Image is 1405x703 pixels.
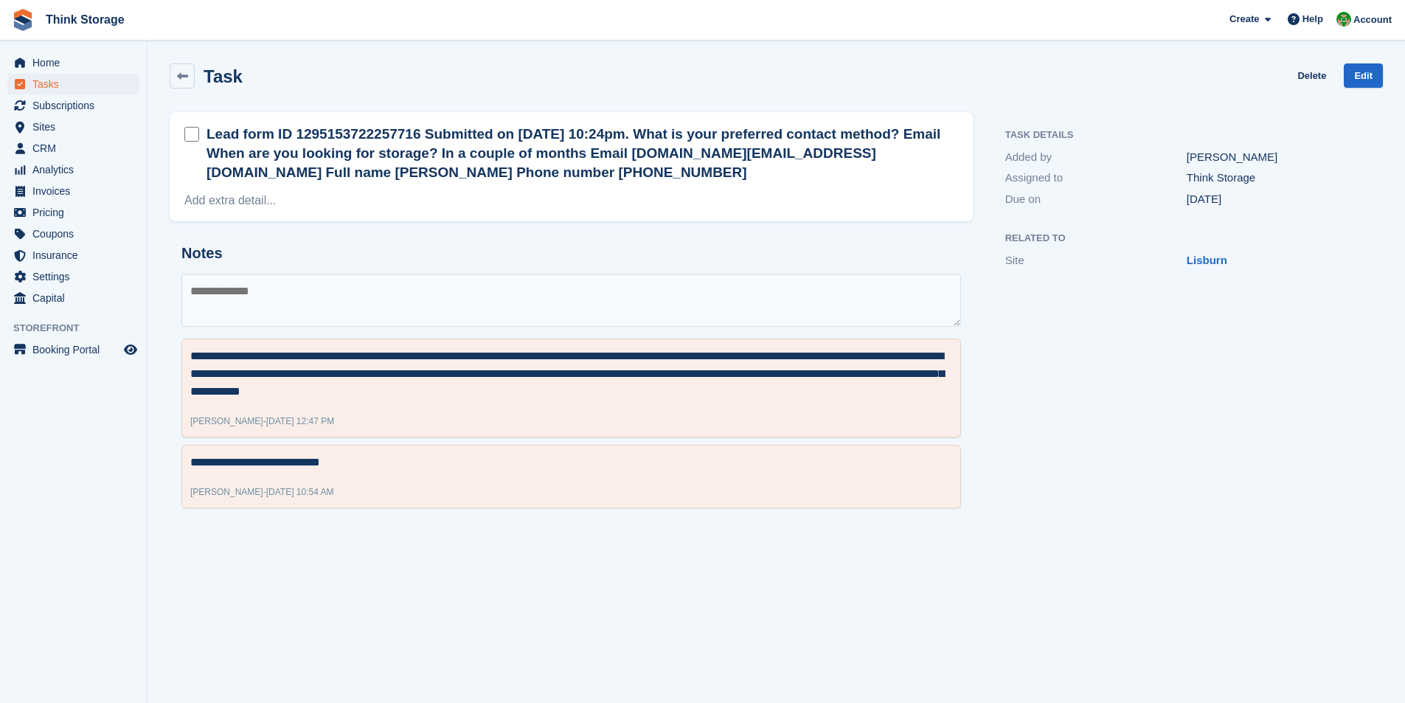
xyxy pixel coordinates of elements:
[1336,12,1351,27] img: Sarah Mackie
[32,245,121,266] span: Insurance
[266,416,334,426] span: [DATE] 12:47 PM
[190,416,263,426] span: [PERSON_NAME]
[12,9,34,31] img: stora-icon-8386f47178a22dfd0bd8f6a31ec36ba5ce8667c1dd55bd0f319d3a0aa187defe.svg
[7,159,139,180] a: menu
[1187,149,1368,166] div: [PERSON_NAME]
[1005,170,1187,187] div: Assigned to
[7,266,139,287] a: menu
[1187,254,1227,266] a: Lisburn
[1005,191,1187,208] div: Due on
[7,74,139,94] a: menu
[1005,233,1368,244] h2: Related to
[7,52,139,73] a: menu
[7,202,139,223] a: menu
[7,224,139,244] a: menu
[1297,63,1326,88] a: Delete
[32,266,121,287] span: Settings
[1187,191,1368,208] div: [DATE]
[190,415,334,428] div: -
[7,95,139,116] a: menu
[7,245,139,266] a: menu
[190,485,334,499] div: -
[7,117,139,137] a: menu
[32,224,121,244] span: Coupons
[207,125,958,182] h2: Lead form ID 1295153722257716 Submitted on [DATE] 10:24pm. What is your preferred contact method?...
[32,159,121,180] span: Analytics
[184,194,277,207] a: Add extra detail...
[7,181,139,201] a: menu
[32,74,121,94] span: Tasks
[32,95,121,116] span: Subscriptions
[266,487,334,497] span: [DATE] 10:54 AM
[1344,63,1383,88] a: Edit
[204,66,243,86] h2: Task
[1005,149,1187,166] div: Added by
[1005,130,1368,141] h2: Task Details
[7,138,139,159] a: menu
[32,339,121,360] span: Booking Portal
[32,138,121,159] span: CRM
[190,487,263,497] span: [PERSON_NAME]
[7,288,139,308] a: menu
[40,7,131,32] a: Think Storage
[1353,13,1392,27] span: Account
[32,202,121,223] span: Pricing
[122,341,139,359] a: Preview store
[13,321,147,336] span: Storefront
[1302,12,1323,27] span: Help
[1187,170,1368,187] div: Think Storage
[1229,12,1259,27] span: Create
[7,339,139,360] a: menu
[181,245,961,262] h2: Notes
[32,117,121,137] span: Sites
[1005,252,1187,269] div: Site
[32,52,121,73] span: Home
[32,288,121,308] span: Capital
[32,181,121,201] span: Invoices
